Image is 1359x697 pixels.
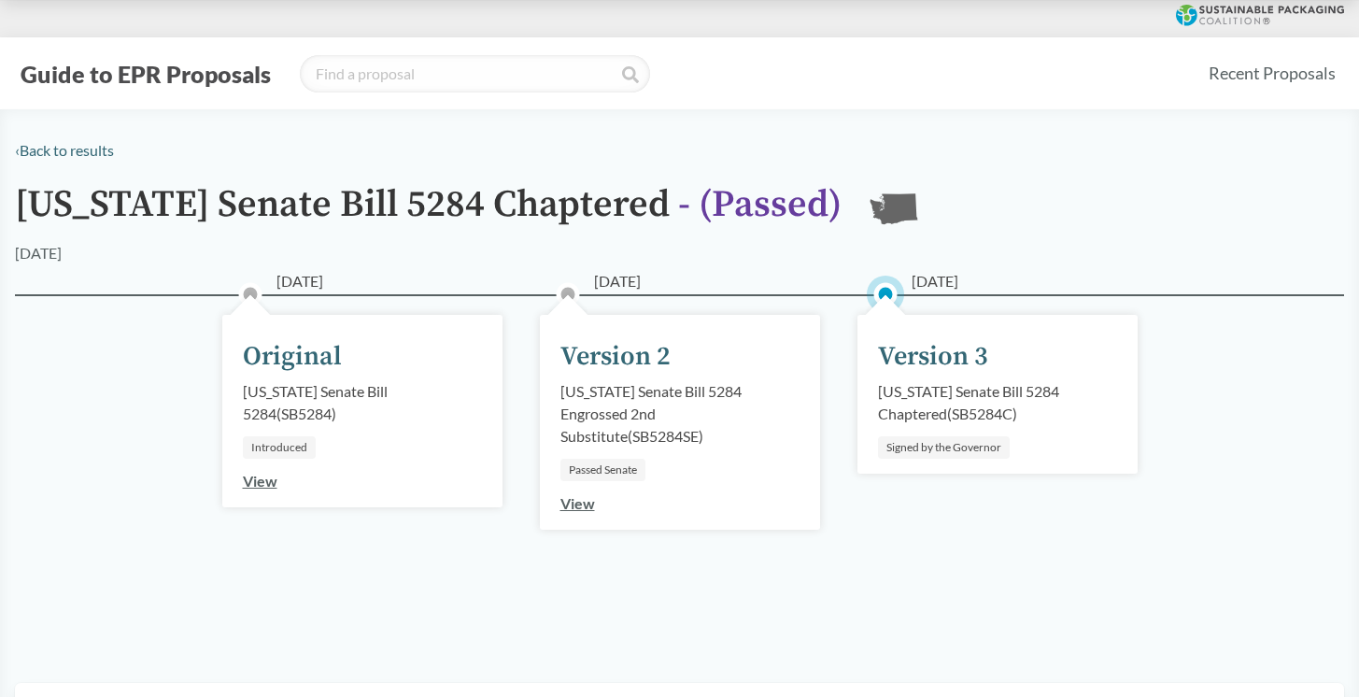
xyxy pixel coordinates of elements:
[1200,52,1344,94] a: Recent Proposals
[912,270,958,292] span: [DATE]
[678,181,842,228] span: - ( Passed )
[300,55,650,92] input: Find a proposal
[594,270,641,292] span: [DATE]
[243,337,342,377] div: Original
[15,59,276,89] button: Guide to EPR Proposals
[15,184,842,242] h1: [US_STATE] Senate Bill 5284 Chaptered
[243,436,316,459] div: Introduced
[15,242,62,264] div: [DATE]
[15,141,114,159] a: ‹Back to results
[243,472,277,490] a: View
[878,337,988,377] div: Version 3
[560,459,645,481] div: Passed Senate
[560,380,800,448] div: [US_STATE] Senate Bill 5284 Engrossed 2nd Substitute ( SB5284SE )
[878,380,1117,425] div: [US_STATE] Senate Bill 5284 Chaptered ( SB5284C )
[276,270,323,292] span: [DATE]
[560,494,595,512] a: View
[560,337,671,377] div: Version 2
[878,436,1010,459] div: Signed by the Governor
[243,380,482,425] div: [US_STATE] Senate Bill 5284 ( SB5284 )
